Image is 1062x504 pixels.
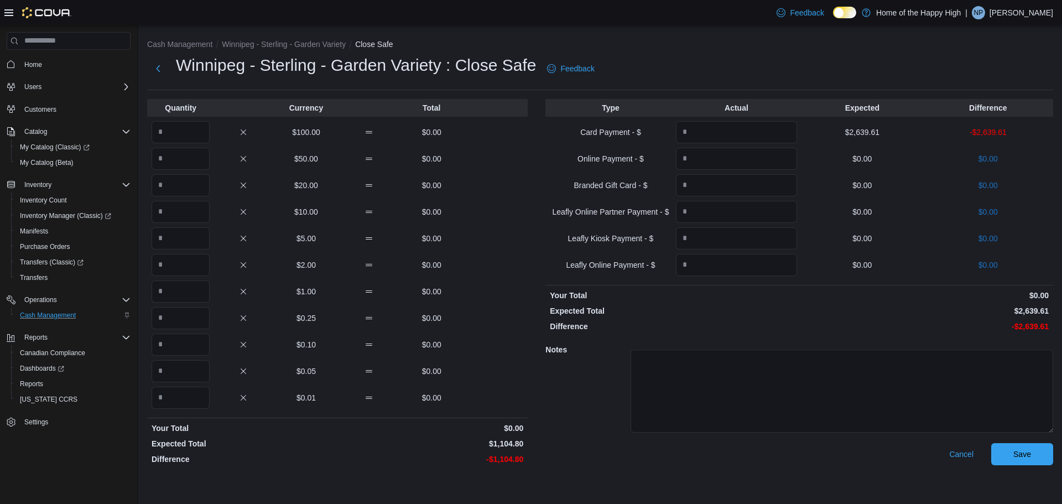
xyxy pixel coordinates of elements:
[15,141,94,154] a: My Catalog (Classic)
[15,156,78,169] a: My Catalog (Beta)
[277,233,335,244] p: $5.00
[403,313,461,324] p: $0.00
[20,311,76,320] span: Cash Management
[550,305,797,316] p: Expected Total
[20,143,90,152] span: My Catalog (Classic)
[991,443,1053,465] button: Save
[2,124,135,139] button: Catalog
[152,227,210,250] input: Quantity
[15,256,131,269] span: Transfers (Classic)
[20,380,43,388] span: Reports
[11,224,135,239] button: Manifests
[560,63,594,74] span: Feedback
[277,366,335,377] p: $0.05
[20,349,85,357] span: Canadian Compliance
[11,345,135,361] button: Canadian Compliance
[15,194,131,207] span: Inventory Count
[11,139,135,155] a: My Catalog (Classic)
[965,6,967,19] p: |
[801,233,923,244] p: $0.00
[550,206,671,217] p: Leafly Online Partner Payment - $
[24,82,41,91] span: Users
[222,40,346,49] button: Winnipeg - Sterling - Garden Variety
[550,153,671,164] p: Online Payment - $
[15,393,131,406] span: Washington CCRS
[277,313,335,324] p: $0.25
[152,334,210,356] input: Quantity
[2,177,135,193] button: Inventory
[20,211,111,220] span: Inventory Manager (Classic)
[403,180,461,191] p: $0.00
[152,280,210,303] input: Quantity
[15,256,88,269] a: Transfers (Classic)
[15,141,131,154] span: My Catalog (Classic)
[15,225,53,238] a: Manifests
[20,331,131,344] span: Reports
[152,360,210,382] input: Quantity
[20,364,64,373] span: Dashboards
[24,333,48,342] span: Reports
[403,233,461,244] p: $0.00
[24,105,56,114] span: Customers
[277,286,335,297] p: $1.00
[550,321,797,332] p: Difference
[403,206,461,217] p: $0.00
[11,208,135,224] a: Inventory Manager (Classic)
[20,80,131,93] span: Users
[15,209,131,222] span: Inventory Manager (Classic)
[15,156,131,169] span: My Catalog (Beta)
[20,242,70,251] span: Purchase Orders
[550,127,671,138] p: Card Payment - $
[152,174,210,196] input: Quantity
[550,290,797,301] p: Your Total
[277,180,335,191] p: $20.00
[1013,449,1031,460] span: Save
[15,362,69,375] a: Dashboards
[20,58,46,71] a: Home
[550,102,671,113] p: Type
[152,387,210,409] input: Quantity
[20,125,131,138] span: Catalog
[20,58,131,71] span: Home
[2,292,135,308] button: Operations
[176,54,536,76] h1: Winnipeg - Sterling - Garden Variety : Close Safe
[147,40,212,49] button: Cash Management
[340,438,523,449] p: $1,104.80
[550,180,671,191] p: Branded Gift Card - $
[15,271,131,284] span: Transfers
[928,127,1049,138] p: -$2,639.61
[7,52,131,459] nav: Complex example
[20,293,131,306] span: Operations
[147,58,169,80] button: Next
[550,233,671,244] p: Leafly Kiosk Payment - $
[152,201,210,223] input: Quantity
[15,240,75,253] a: Purchase Orders
[11,155,135,170] button: My Catalog (Beta)
[277,259,335,271] p: $2.00
[340,454,523,465] p: -$1,104.80
[20,158,74,167] span: My Catalog (Beta)
[15,377,48,391] a: Reports
[20,102,131,116] span: Customers
[147,39,1053,52] nav: An example of EuiBreadcrumbs
[928,259,1049,271] p: $0.00
[152,121,210,143] input: Quantity
[928,180,1049,191] p: $0.00
[152,307,210,329] input: Quantity
[801,305,1049,316] p: $2,639.61
[928,153,1049,164] p: $0.00
[15,271,52,284] a: Transfers
[152,254,210,276] input: Quantity
[277,392,335,403] p: $0.01
[20,196,67,205] span: Inventory Count
[833,7,856,18] input: Dark Mode
[403,339,461,350] p: $0.00
[15,346,131,360] span: Canadian Compliance
[24,295,57,304] span: Operations
[15,194,71,207] a: Inventory Count
[20,178,56,191] button: Inventory
[20,415,131,429] span: Settings
[11,376,135,392] button: Reports
[24,418,48,427] span: Settings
